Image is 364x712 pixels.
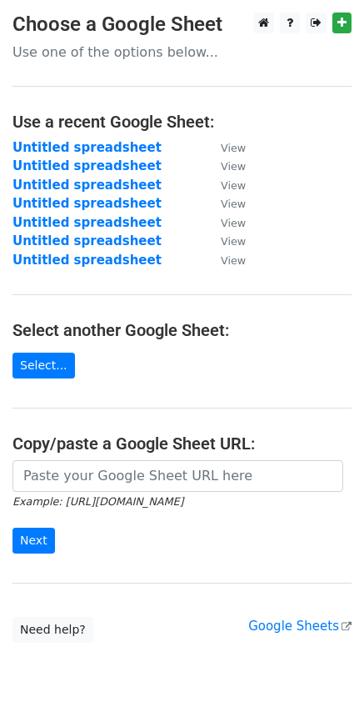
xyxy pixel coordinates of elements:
h4: Copy/paste a Google Sheet URL: [12,434,352,454]
h4: Select another Google Sheet: [12,320,352,340]
small: View [221,160,246,173]
input: Paste your Google Sheet URL here [12,460,343,492]
a: View [204,196,246,211]
p: Use one of the options below... [12,43,352,61]
a: View [204,233,246,248]
small: View [221,235,246,248]
a: Untitled spreadsheet [12,196,162,211]
a: View [204,253,246,268]
a: View [204,178,246,193]
a: Untitled spreadsheet [12,178,162,193]
a: Untitled spreadsheet [12,253,162,268]
a: View [204,140,246,155]
h3: Choose a Google Sheet [12,13,352,37]
a: View [204,158,246,173]
a: Select... [12,353,75,379]
a: Need help? [12,617,93,643]
small: View [221,198,246,210]
a: Google Sheets [248,619,352,634]
a: View [204,215,246,230]
small: View [221,254,246,267]
small: View [221,217,246,229]
small: Example: [URL][DOMAIN_NAME] [12,495,183,508]
h4: Use a recent Google Sheet: [12,112,352,132]
small: View [221,142,246,154]
input: Next [12,528,55,554]
a: Untitled spreadsheet [12,140,162,155]
a: Untitled spreadsheet [12,233,162,248]
a: Untitled spreadsheet [12,215,162,230]
small: View [221,179,246,192]
a: Untitled spreadsheet [12,158,162,173]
